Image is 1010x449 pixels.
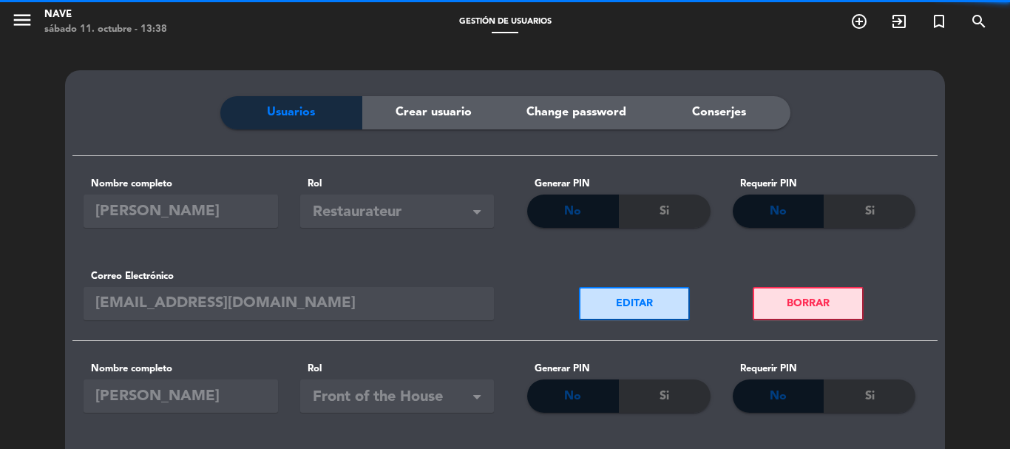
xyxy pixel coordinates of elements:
input: Nombre completo [84,195,278,228]
button: BORRAR [753,287,864,320]
div: Generar PIN [527,361,711,377]
span: Conserjes [692,103,746,122]
button: EDITAR [579,287,690,320]
span: No [564,387,581,406]
span: No [564,202,581,221]
i: menu [11,9,33,31]
span: No [770,202,787,221]
label: Nombre completo [84,361,278,377]
div: Nave [44,7,167,22]
span: Front of the House [313,385,487,410]
input: Correo Electrónico [84,287,494,320]
div: Requerir PIN [733,361,916,377]
label: Rol [300,176,495,192]
span: Crear usuario [396,103,472,122]
span: Si [660,202,669,221]
label: Correo Electrónico [84,269,494,284]
div: sábado 11. octubre - 13:38 [44,22,167,37]
button: menu [11,9,33,36]
label: Nombre completo [84,176,278,192]
div: Requerir PIN [733,176,916,192]
i: search [970,13,988,30]
input: Nombre completo [84,379,278,413]
span: Si [865,387,875,406]
span: No [770,387,787,406]
span: Change password [526,103,626,122]
i: add_circle_outline [850,13,868,30]
span: Gestión de usuarios [452,18,559,26]
span: Si [865,202,875,221]
div: Generar PIN [527,176,711,192]
label: Rol [300,361,495,377]
span: Usuarios [267,103,315,122]
i: exit_to_app [890,13,908,30]
span: Restaurateur [313,200,487,225]
i: turned_in_not [930,13,948,30]
span: Si [660,387,669,406]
